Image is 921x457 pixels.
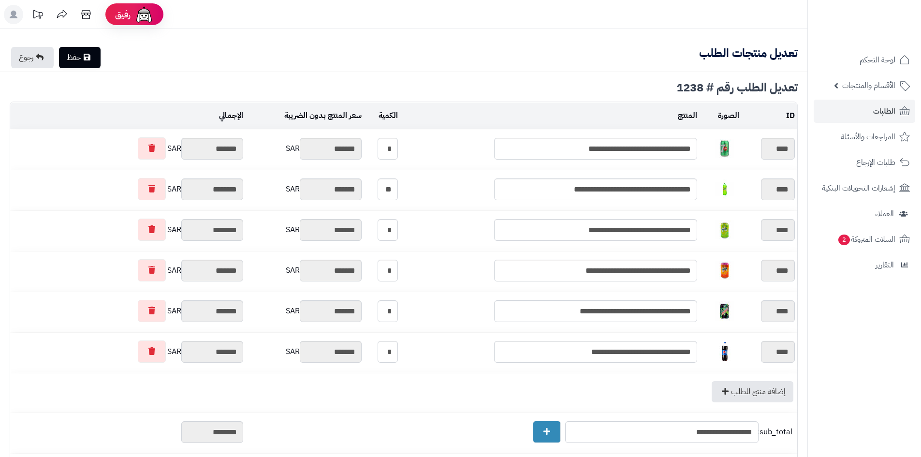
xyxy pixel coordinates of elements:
[715,139,734,158] img: 1747540602-UsMwFj3WdUIJzISPTZ6ZIXs6lgAaNT6J-40x40.jpg
[10,103,246,129] td: الإجمالي
[10,82,798,93] div: تعديل الطلب رقم # 1238
[715,301,734,321] img: 1747589162-6e7ff969-24c4-4b5f-83cf-0a0709aa-40x40.jpg
[364,103,400,129] td: الكمية
[715,220,734,239] img: 1747566452-bf88d184-d280-4ea7-9331-9e3669ef-40x40.jpg
[873,104,895,118] span: الطلبات
[856,156,895,169] span: طلبات الإرجاع
[26,5,50,27] a: تحديثات المنصة
[742,103,797,129] td: ID
[814,177,915,200] a: إشعارات التحويلات البنكية
[814,100,915,123] a: الطلبات
[842,79,895,92] span: الأقسام والمنتجات
[248,219,362,241] div: SAR
[400,103,700,129] td: المنتج
[761,427,792,438] span: sub_total:
[814,151,915,174] a: طلبات الإرجاع
[700,103,741,129] td: الصورة
[822,181,895,195] span: إشعارات التحويلات البنكية
[699,44,798,62] b: تعديل منتجات الطلب
[712,381,793,402] a: إضافة منتج للطلب
[875,207,894,221] span: العملاء
[248,341,362,363] div: SAR
[11,47,54,68] a: رجوع
[814,202,915,225] a: العملاء
[13,300,243,322] div: SAR
[860,53,895,67] span: لوحة التحكم
[814,48,915,72] a: لوحة التحكم
[115,9,131,20] span: رفيق
[13,259,243,281] div: SAR
[838,235,850,245] span: 2
[13,219,243,241] div: SAR
[248,260,362,281] div: SAR
[814,125,915,148] a: المراجعات والأسئلة
[59,47,101,68] a: حفظ
[814,228,915,251] a: السلات المتروكة2
[13,137,243,160] div: SAR
[715,179,734,199] img: 1747544486-c60db756-6ee7-44b0-a7d4-ec449800-40x40.jpg
[841,130,895,144] span: المراجعات والأسئلة
[837,233,895,246] span: السلات المتروكة
[876,258,894,272] span: التقارير
[248,300,362,322] div: SAR
[715,342,734,361] img: 1747594021-514wrKpr-GL._AC_SL1500-40x40.jpg
[13,178,243,200] div: SAR
[248,178,362,200] div: SAR
[134,5,154,24] img: ai-face.png
[246,103,364,129] td: سعر المنتج بدون الضريبة
[814,253,915,277] a: التقارير
[715,261,734,280] img: 1747575099-708d6832-587f-4e09-b83f-3e8e36d0-40x40.jpg
[13,340,243,363] div: SAR
[248,138,362,160] div: SAR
